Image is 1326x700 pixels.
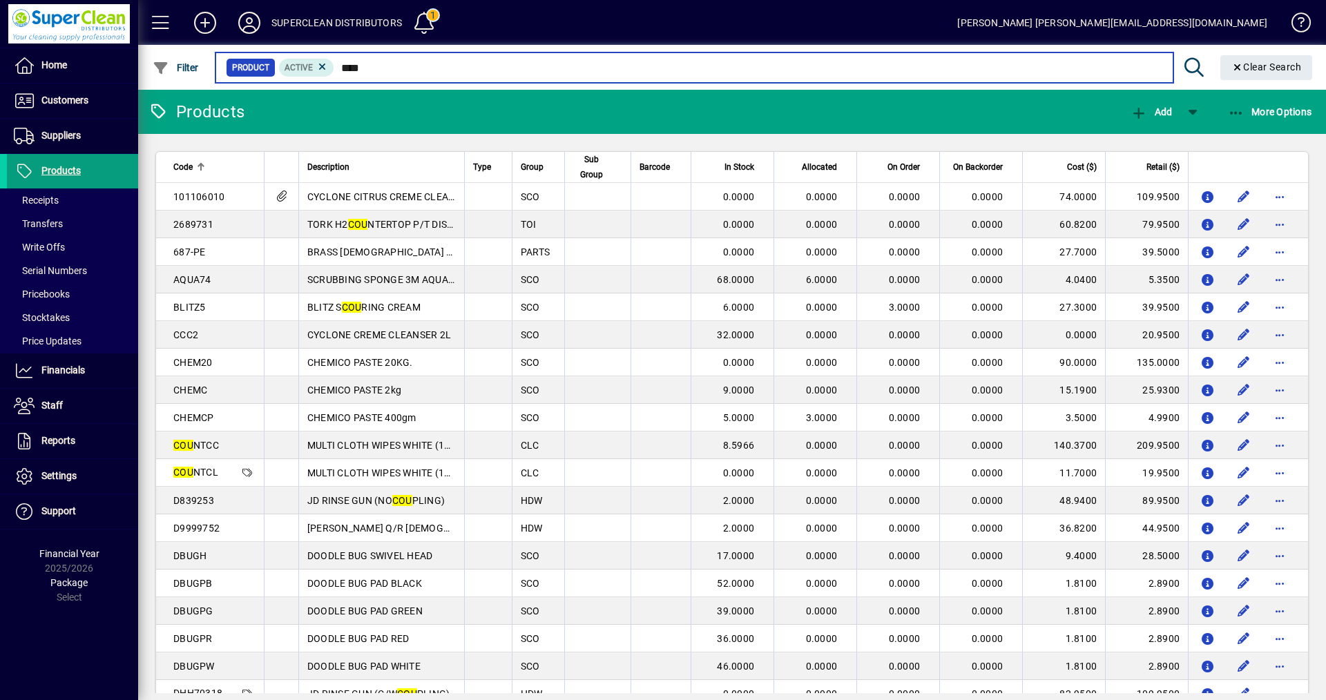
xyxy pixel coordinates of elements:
span: 0.0000 [972,467,1003,478]
button: Edit [1233,655,1255,677]
span: CYCLONE CREME CLEANSER 2L [307,329,451,340]
span: 0.0000 [889,495,921,506]
td: 4.0400 [1022,266,1105,293]
span: 0.0000 [806,191,838,202]
td: 60.8200 [1022,211,1105,238]
a: Pricebooks [7,282,138,306]
span: 0.0000 [723,219,755,230]
div: Code [173,159,256,175]
span: D9999752 [173,523,220,534]
span: SCO [521,578,540,589]
span: 0.0000 [806,385,838,396]
span: BLITZ S RING CREAM [307,302,421,313]
span: Staff [41,400,63,411]
button: Edit [1233,296,1255,318]
span: SCO [521,605,540,616]
span: 0.0000 [972,412,1003,423]
button: More options [1269,296,1291,318]
a: Financials [7,353,138,388]
span: 0.0000 [972,329,1003,340]
em: COU [348,219,368,230]
span: More Options [1228,106,1312,117]
span: 0.0000 [806,357,838,368]
div: Allocated [782,159,849,175]
td: 39.9500 [1105,293,1188,321]
span: 0.0000 [806,302,838,313]
span: 0.0000 [806,688,838,699]
span: 0.0000 [889,633,921,644]
span: 0.0000 [972,219,1003,230]
span: Stocktakes [14,312,70,323]
td: 44.9500 [1105,514,1188,542]
span: DOODLE BUG PAD RED [307,633,410,644]
td: 1.8100 [1022,570,1105,597]
span: Financials [41,364,85,376]
span: Pricebooks [14,289,70,300]
span: Suppliers [41,130,81,141]
span: 0.0000 [806,578,838,589]
span: 0.0000 [889,274,921,285]
td: 209.9500 [1105,431,1188,459]
td: 2.8900 [1105,570,1188,597]
div: Type [473,159,503,175]
td: 74.0000 [1022,183,1105,211]
span: DOODLE BUG SWIVEL HEAD [307,550,433,561]
span: Barcode [640,159,670,175]
td: 79.9500 [1105,211,1188,238]
span: 0.0000 [889,440,921,451]
span: Description [307,159,349,175]
td: 109.9500 [1105,183,1188,211]
a: Home [7,48,138,83]
a: Support [7,494,138,529]
span: 0.0000 [723,246,755,257]
span: On Order [887,159,920,175]
span: On Backorder [953,159,1003,175]
span: DBUGPW [173,661,215,672]
span: Transfers [14,218,63,229]
span: Product [232,61,269,75]
em: COU [173,467,193,478]
td: 25.9300 [1105,376,1188,404]
button: More options [1269,351,1291,373]
td: 1.8100 [1022,652,1105,680]
span: 0.0000 [889,385,921,396]
span: 3.0000 [889,302,921,313]
span: HDW [521,523,543,534]
span: [PERSON_NAME] Q/R [DEMOGRAPHIC_DATA] PLING [307,523,559,534]
span: 0.0000 [806,329,838,340]
span: CCC2 [173,329,198,340]
div: SUPERCLEAN DISTRIBUTORS [271,12,402,34]
button: More options [1269,517,1291,539]
span: 52.0000 [717,578,754,589]
span: Receipts [14,195,59,206]
span: 687-PE [173,246,206,257]
span: Write Offs [14,242,65,253]
span: CHEMICO PASTE 20KG. [307,357,413,368]
span: 0.0000 [889,523,921,534]
a: Staff [7,389,138,423]
span: 0.0000 [889,357,921,368]
button: More options [1269,434,1291,456]
span: Add [1131,106,1172,117]
span: 0.0000 [972,191,1003,202]
button: Edit [1233,517,1255,539]
span: PARTS [521,246,550,257]
td: 89.9500 [1105,487,1188,514]
span: In Stock [724,159,754,175]
span: Reports [41,435,75,446]
span: CHEM20 [173,357,213,368]
span: Type [473,159,491,175]
span: JD RINSE GUN (C/W PLING) [307,688,450,699]
span: 0.0000 [889,661,921,672]
span: 0.0000 [889,688,921,699]
button: Add [1127,99,1175,124]
span: 0.0000 [972,302,1003,313]
button: Edit [1233,379,1255,401]
span: CYCLONE CITRUS CREME CLEANSER. (12 X 750ML ) [307,191,541,202]
button: More options [1269,186,1291,208]
a: Stocktakes [7,306,138,329]
button: More options [1269,545,1291,567]
span: CHEMCP [173,412,214,423]
span: SCO [521,661,540,672]
span: CLC [521,440,539,451]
